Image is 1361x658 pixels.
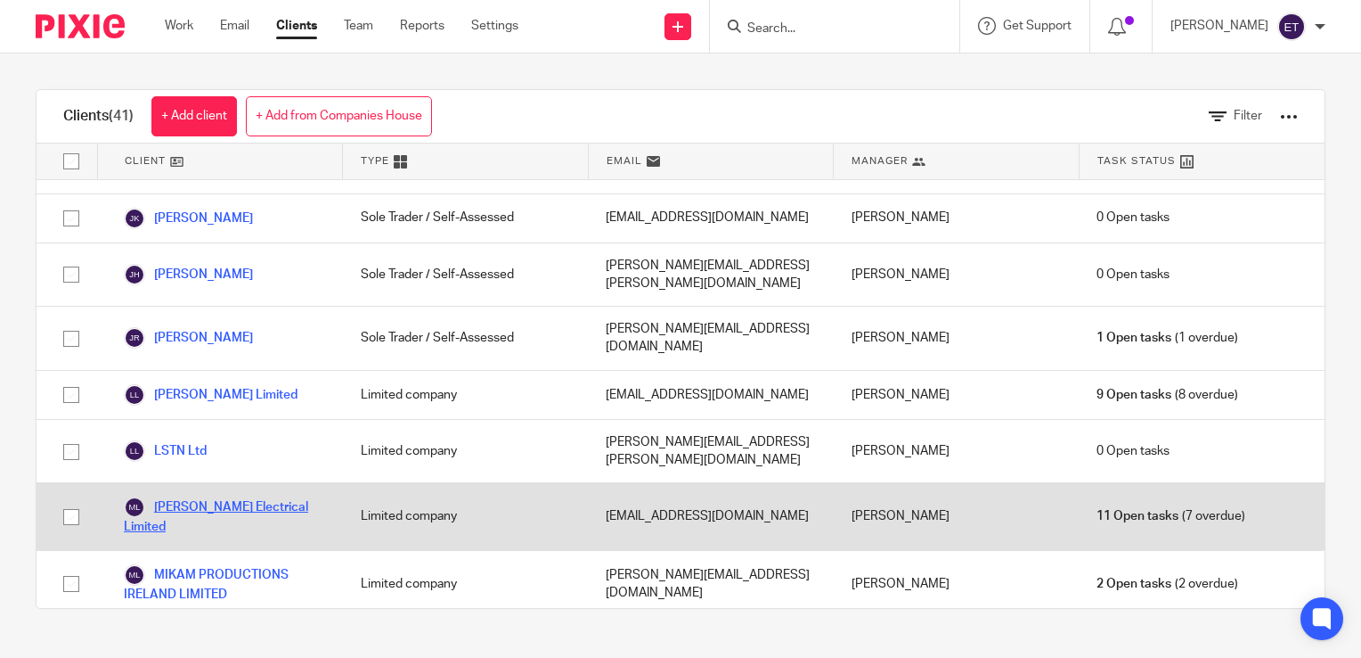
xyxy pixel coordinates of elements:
img: Pixie [36,14,125,38]
div: Limited company [343,371,589,419]
a: Team [344,17,373,35]
span: 1 Open tasks [1096,329,1171,347]
a: [PERSON_NAME] Electrical Limited [124,497,325,536]
span: 9 Open tasks [1096,386,1171,404]
img: svg%3E [124,384,145,406]
span: (41) [109,109,134,123]
span: Type [361,153,389,169]
span: 11 Open tasks [1096,507,1178,525]
div: [PERSON_NAME] [834,243,1080,307]
div: [PERSON_NAME] [834,420,1080,483]
a: Settings [471,17,518,35]
div: [PERSON_NAME][EMAIL_ADDRESS][PERSON_NAME][DOMAIN_NAME] [588,243,834,307]
a: [PERSON_NAME] Limited [124,384,297,406]
div: [EMAIL_ADDRESS][DOMAIN_NAME] [588,371,834,419]
a: MIKAM PRODUCTIONS IRELAND LIMITED [124,564,325,604]
div: Sole Trader / Self-Assessed [343,243,589,307]
img: svg%3E [124,264,145,285]
div: [PERSON_NAME] [834,194,1080,243]
span: 0 Open tasks [1096,266,1169,284]
span: (2 overdue) [1096,575,1237,593]
div: [PERSON_NAME][EMAIL_ADDRESS][DOMAIN_NAME] [588,551,834,617]
span: Filter [1234,110,1262,122]
span: 0 Open tasks [1096,209,1169,226]
img: svg%3E [124,440,145,462]
span: (8 overdue) [1096,386,1237,404]
input: Select all [54,144,88,178]
div: Sole Trader / Self-Assessed [343,307,589,370]
div: [PERSON_NAME][EMAIL_ADDRESS][DOMAIN_NAME] [588,307,834,370]
img: svg%3E [124,208,145,229]
div: [PERSON_NAME] [834,551,1080,617]
div: Limited company [343,551,589,617]
p: [PERSON_NAME] [1170,17,1268,35]
div: [PERSON_NAME] [834,483,1080,549]
a: + Add from Companies House [246,96,432,136]
div: [PERSON_NAME] [834,371,1080,419]
a: [PERSON_NAME] [124,208,253,229]
h1: Clients [63,107,134,126]
img: svg%3E [124,564,145,586]
div: [EMAIL_ADDRESS][DOMAIN_NAME] [588,483,834,549]
span: Client [125,153,166,169]
span: 0 Open tasks [1096,442,1169,460]
div: [PERSON_NAME][EMAIL_ADDRESS][PERSON_NAME][DOMAIN_NAME] [588,420,834,483]
a: LSTN Ltd [124,440,207,462]
a: [PERSON_NAME] [124,264,253,285]
a: Email [220,17,249,35]
span: Manager [852,153,908,169]
div: Limited company [343,483,589,549]
span: (1 overdue) [1096,329,1237,347]
input: Search [746,21,906,37]
a: + Add client [151,96,237,136]
span: Email [607,153,642,169]
div: Sole Trader / Self-Assessed [343,194,589,243]
span: Get Support [1003,20,1072,32]
span: (7 overdue) [1096,507,1244,525]
div: Limited company [343,420,589,483]
div: [EMAIL_ADDRESS][DOMAIN_NAME] [588,194,834,243]
a: Clients [276,17,317,35]
a: Work [165,17,193,35]
div: [PERSON_NAME] [834,307,1080,370]
span: 2 Open tasks [1096,575,1171,593]
img: svg%3E [124,327,145,349]
a: [PERSON_NAME] [124,327,253,349]
span: Task Status [1097,153,1176,169]
a: Reports [400,17,444,35]
img: svg%3E [124,497,145,518]
img: svg%3E [1277,12,1306,41]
